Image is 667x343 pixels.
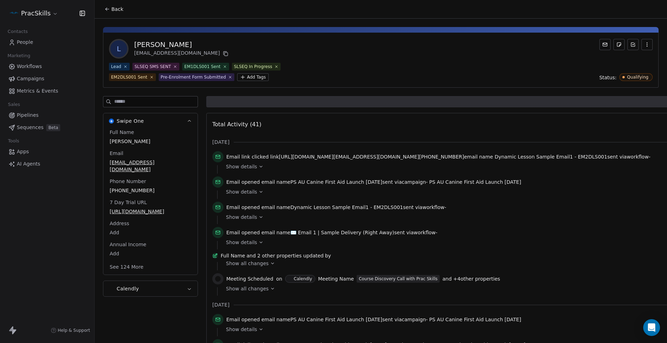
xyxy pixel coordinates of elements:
span: Meeting Scheduled [226,275,273,282]
span: Contacts [5,26,31,37]
span: Beta [46,124,60,131]
span: Show details [226,326,257,333]
span: Show details [226,188,257,195]
span: email name sent via campaign - [226,179,521,186]
span: Sequences [17,124,43,131]
span: Show all changes [226,285,269,292]
img: PracSkills%20Email%20Display%20Picture.png [10,9,18,18]
span: Email [108,150,125,157]
span: Email opened [226,179,260,185]
span: Metrics & Events [17,87,58,95]
img: Calendly [109,286,114,291]
span: [DATE] [212,139,229,146]
span: Full Name [221,252,245,259]
span: PS AU Canine First Aid Launch [DATE] [290,179,382,185]
a: AI Agents [6,158,89,170]
button: CalendlyCalendly [103,281,198,296]
span: Help & Support [58,328,90,333]
span: on [276,275,282,282]
div: Course Discovery Call with Prac Skills [359,275,438,282]
span: Show details [226,163,257,170]
button: See 124 More [105,261,147,273]
a: Apps [6,146,89,157]
span: Dynamic Lesson Sample Email1 - EM2DLS001 [290,204,403,210]
button: Add Tags [237,73,269,81]
span: Status: [599,74,617,81]
span: 7 Day Trial URL [108,199,148,206]
span: Email link clicked [226,154,269,160]
div: Calendly [294,276,312,281]
span: email name sent via campaign - [226,316,521,323]
div: Open Intercom Messenger [643,319,660,336]
span: [URL][DOMAIN_NAME] [110,208,191,215]
a: Pipelines [6,109,89,121]
span: Calendly [117,285,139,292]
div: EM2DLS001 Sent [111,74,147,80]
span: Apps [17,148,29,155]
div: Qualifying [627,75,648,80]
span: l [110,40,127,57]
button: Back [100,3,128,15]
span: Swipe One [117,117,144,125]
span: link email name sent via workflow - [226,153,651,160]
div: SLSEQ SMS SENT [135,63,171,70]
span: Tools [5,136,22,146]
a: Campaigns [6,73,89,85]
span: Dynamic Lesson Sample Email1 - EM2DLS001 [495,154,607,160]
div: EM1DLS001 Sent [184,63,221,70]
span: and + 4 other properties [442,275,500,282]
button: PracSkills [8,7,60,19]
a: SequencesBeta [6,122,89,133]
span: email name sent via workflow - [226,229,438,236]
span: Show all changes [226,260,269,267]
img: Swipe One [109,119,114,123]
span: Full Name [108,129,136,136]
a: People [6,36,89,48]
span: PracSkills [21,9,51,18]
span: AI Agents [17,160,40,168]
span: Phone Number [108,178,147,185]
img: calendly.png [215,276,221,282]
a: Metrics & Events [6,85,89,97]
span: Campaigns [17,75,44,82]
a: Workflows [6,61,89,72]
span: PS AU Canine First Aid Launch [DATE] [429,317,521,322]
span: Back [111,6,123,13]
div: [PERSON_NAME] [134,40,230,49]
div: SLSEQ In Progress [234,63,272,70]
span: Sales [5,99,23,110]
span: Show details [226,214,257,221]
span: PS AU Canine First Aid Launch [DATE] [290,317,382,322]
span: Add [110,229,191,236]
span: Email opened [226,317,260,322]
span: [PERSON_NAME] [110,138,191,145]
span: Email opened [226,230,260,235]
div: Lead [111,63,121,70]
span: Annual Income [108,241,148,248]
span: Meeting Name [318,275,354,282]
span: [EMAIL_ADDRESS][DOMAIN_NAME] [110,159,191,173]
span: Add [110,250,191,257]
span: People [17,39,33,46]
span: ✉️ Email 1 | Sample Delivery (Right Away) [290,230,394,235]
div: Swipe OneSwipe One [103,129,198,275]
a: Help & Support [51,328,90,333]
span: PS AU Canine First Aid Launch [DATE] [429,179,521,185]
button: Swipe OneSwipe One [103,113,198,129]
div: Pre-Enrolment Form Submitted [161,74,226,80]
span: Marketing [5,51,33,61]
span: Show details [226,239,257,246]
span: [URL][DOMAIN_NAME][EMAIL_ADDRESS][DOMAIN_NAME][PHONE_NUMBER] [279,154,464,160]
span: [PHONE_NUMBER] [110,187,191,194]
span: by [325,252,331,259]
span: Address [108,220,131,227]
span: [DATE] [212,301,229,308]
span: and 2 other properties updated [247,252,324,259]
span: email name sent via workflow - [226,204,446,211]
div: [EMAIL_ADDRESS][DOMAIN_NAME] [134,49,230,58]
span: Pipelines [17,112,39,119]
span: Email opened [226,204,260,210]
img: C [286,276,291,282]
span: Total Activity (41) [212,121,261,128]
span: Workflows [17,63,42,70]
